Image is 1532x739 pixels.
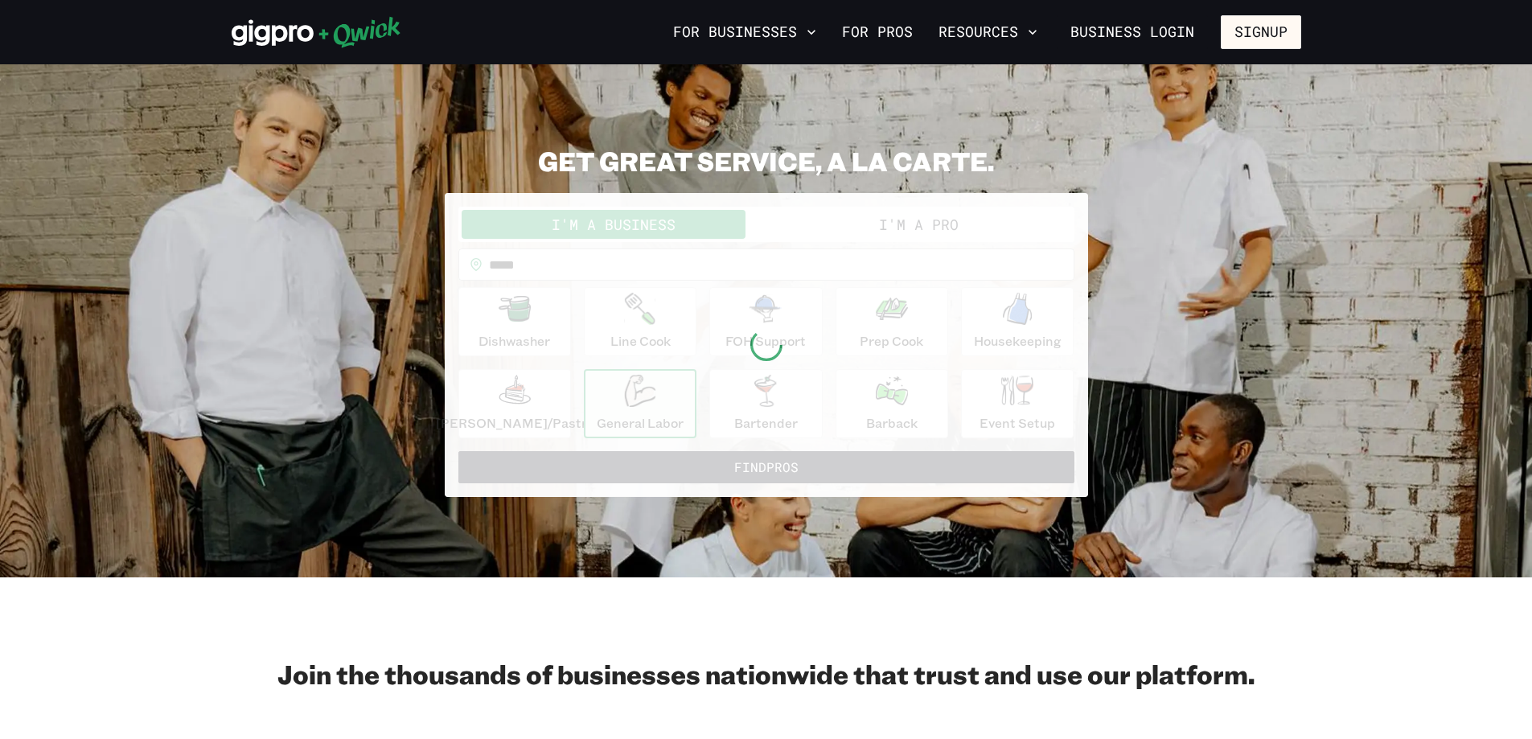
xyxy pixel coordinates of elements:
button: For Businesses [667,18,823,46]
h2: GET GREAT SERVICE, A LA CARTE. [445,145,1088,177]
a: Business Login [1057,15,1208,49]
a: For Pros [836,18,919,46]
button: Resources [932,18,1044,46]
button: Signup [1221,15,1301,49]
p: [PERSON_NAME]/Pastry [436,413,593,433]
h2: Join the thousands of businesses nationwide that trust and use our platform. [232,658,1301,690]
